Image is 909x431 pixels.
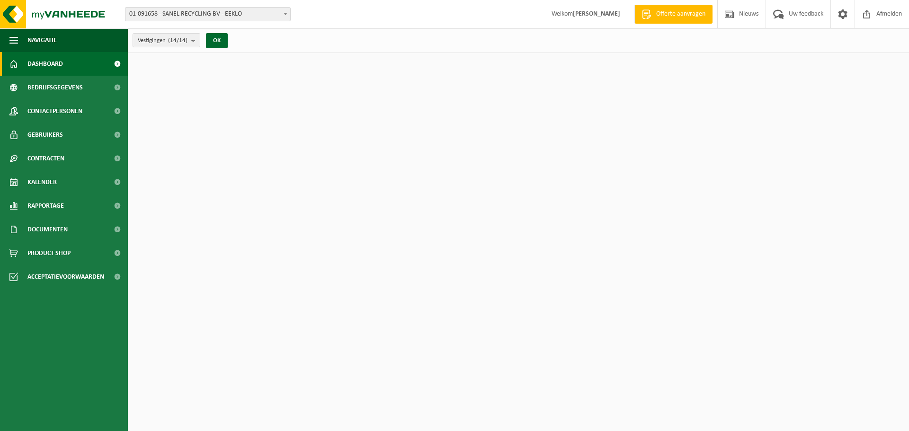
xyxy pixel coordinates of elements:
[27,147,64,170] span: Contracten
[27,241,71,265] span: Product Shop
[133,33,200,47] button: Vestigingen(14/14)
[168,37,187,44] count: (14/14)
[27,194,64,218] span: Rapportage
[27,76,83,99] span: Bedrijfsgegevens
[27,265,104,289] span: Acceptatievoorwaarden
[634,5,713,24] a: Offerte aanvragen
[27,218,68,241] span: Documenten
[654,9,708,19] span: Offerte aanvragen
[27,170,57,194] span: Kalender
[125,7,291,21] span: 01-091658 - SANEL RECYCLING BV - EEKLO
[27,28,57,52] span: Navigatie
[125,8,290,21] span: 01-091658 - SANEL RECYCLING BV - EEKLO
[27,123,63,147] span: Gebruikers
[138,34,187,48] span: Vestigingen
[573,10,620,18] strong: [PERSON_NAME]
[27,99,82,123] span: Contactpersonen
[206,33,228,48] button: OK
[27,52,63,76] span: Dashboard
